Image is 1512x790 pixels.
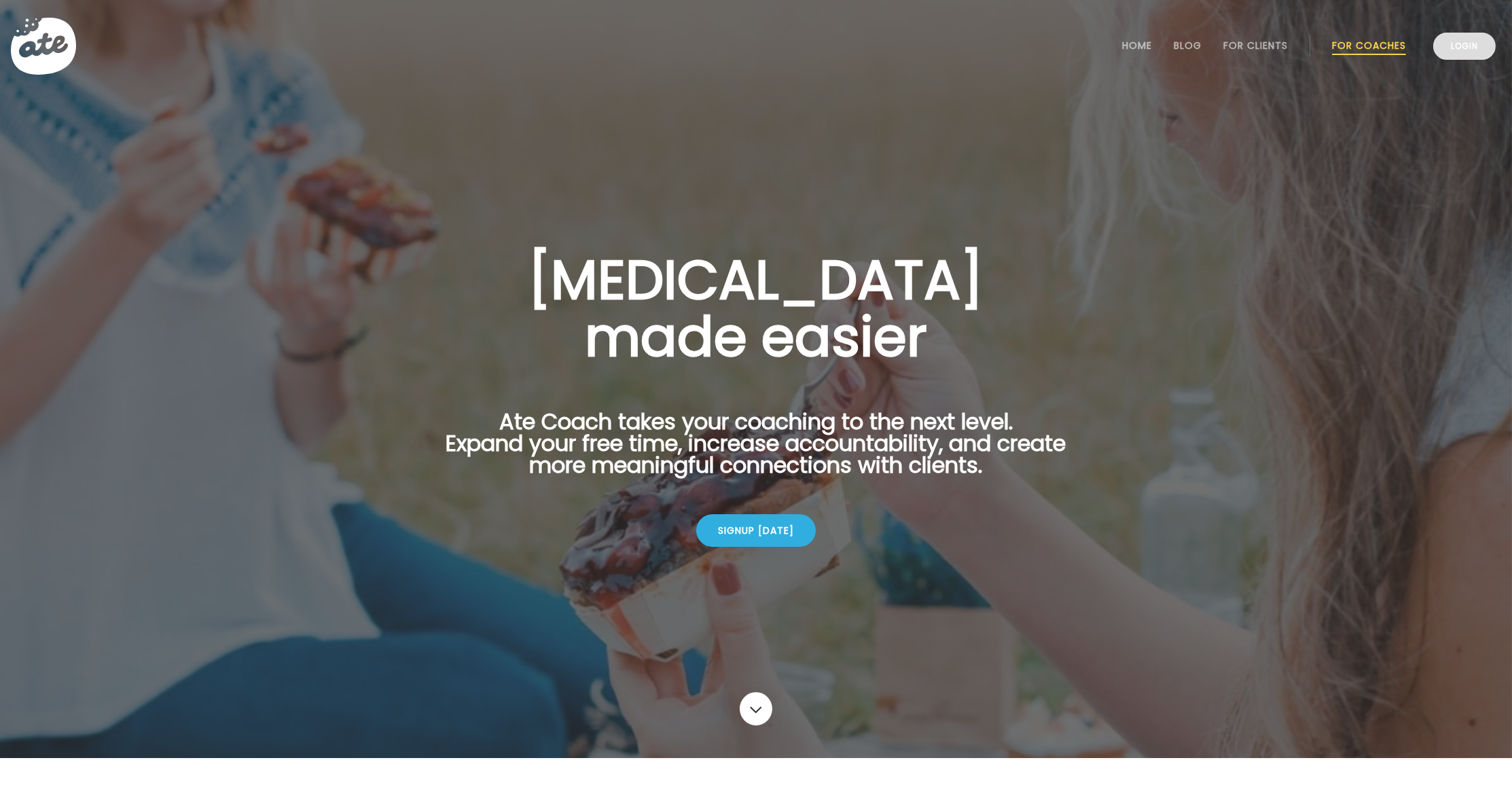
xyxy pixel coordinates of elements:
[1174,40,1202,51] a: Blog
[1433,33,1496,60] a: Login
[696,514,816,547] div: Signup [DATE]
[425,411,1087,492] p: Ate Coach takes your coaching to the next level. Expand your free time, increase accountability, ...
[1332,40,1406,51] a: For Coaches
[1223,40,1288,51] a: For Clients
[1122,40,1152,51] a: Home
[425,251,1087,365] h1: [MEDICAL_DATA] made easier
